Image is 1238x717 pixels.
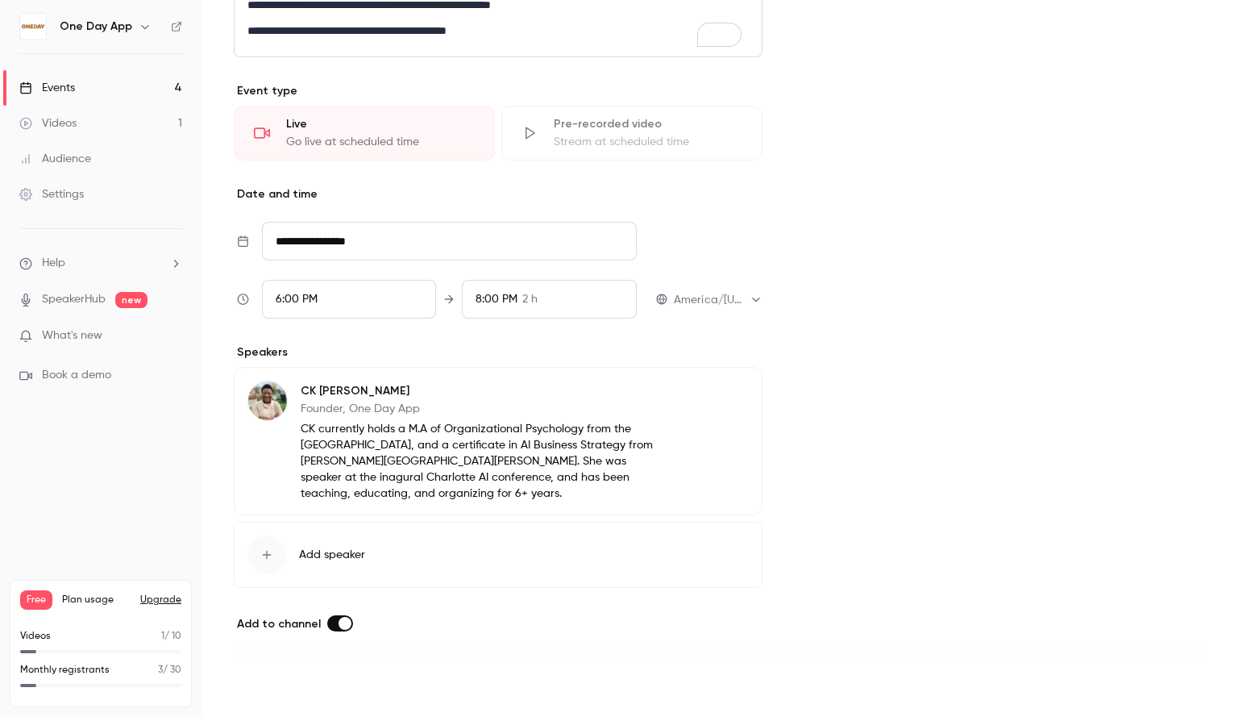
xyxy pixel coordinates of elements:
span: 3 [158,665,163,675]
h6: One Day App [60,19,132,35]
p: Videos [20,629,51,644]
span: Free [20,590,52,610]
button: Add speaker [234,522,762,588]
div: To [462,280,636,319]
div: Videos [19,115,77,131]
button: Save [234,672,292,704]
div: Audience [19,151,91,167]
div: Settings [19,186,84,202]
div: Events [19,80,75,96]
input: Tue, Feb 17, 2026 [262,222,637,261]
span: 1 [161,632,164,641]
p: Founder, One Day App [301,401,658,417]
div: CK KellyCK [PERSON_NAME]Founder, One Day AppCK currently holds a M.A of Organizational Psychology... [234,367,762,515]
p: CK [PERSON_NAME] [301,383,658,399]
a: SpeakerHub [42,291,106,308]
p: CK currently holds a M.A of Organizational Psychology from the [GEOGRAPHIC_DATA], and a certifica... [301,421,658,502]
img: CK Kelly [248,381,287,420]
span: 2 h [522,291,538,308]
span: Book a demo [42,367,111,384]
iframe: Noticeable Trigger [163,329,182,344]
span: Plan usage [62,594,131,607]
p: Monthly registrants [20,663,110,677]
span: Add speaker [299,547,365,563]
p: Speakers [234,344,762,361]
span: What's new [42,327,102,344]
div: Pre-recorded videoStream at scheduled time [501,106,762,160]
div: LiveGo live at scheduled time [234,106,495,160]
span: 6:00 PM [276,294,318,305]
span: new [115,292,147,308]
p: Event type [234,83,762,99]
div: America/[US_STATE] [674,292,762,308]
span: Add to channel [237,617,321,631]
p: / 30 [158,663,181,677]
img: One Day App [20,14,46,40]
p: Date and time [234,186,762,202]
div: Live [286,116,475,132]
p: / 10 [161,629,181,644]
li: help-dropdown-opener [19,255,182,272]
div: Stream at scheduled time [554,134,742,150]
div: Pre-recorded video [554,116,742,132]
div: Go live at scheduled time [286,134,475,150]
span: 8:00 PM [476,294,517,305]
span: Help [42,255,65,272]
div: From [262,280,436,319]
button: Upgrade [140,594,181,607]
